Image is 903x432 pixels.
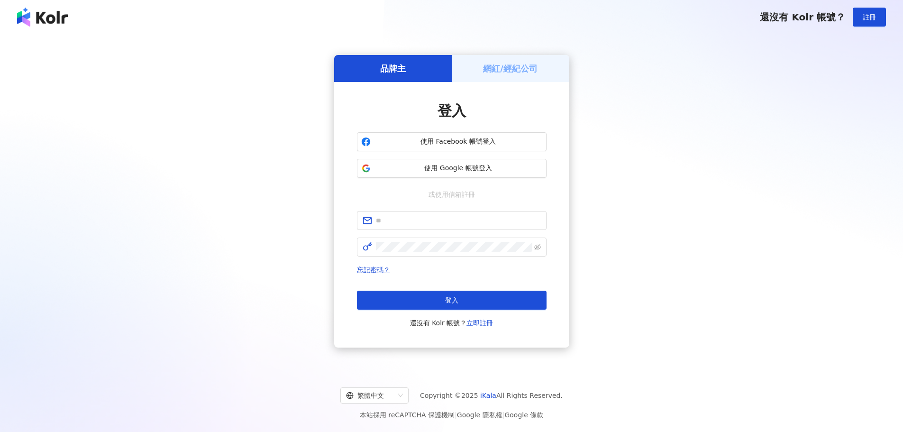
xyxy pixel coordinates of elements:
[457,411,502,419] a: Google 隱私權
[760,11,845,23] span: 還沒有 Kolr 帳號？
[534,244,541,250] span: eye-invisible
[438,102,466,119] span: 登入
[357,132,547,151] button: 使用 Facebook 帳號登入
[357,291,547,310] button: 登入
[346,388,394,403] div: 繁體中文
[374,137,542,147] span: 使用 Facebook 帳號登入
[357,266,390,274] a: 忘記密碼？
[483,63,538,74] h5: 網紅/經紀公司
[480,392,496,399] a: iKala
[17,8,68,27] img: logo
[863,13,876,21] span: 註冊
[422,189,482,200] span: 或使用信箱註冊
[502,411,505,419] span: |
[374,164,542,173] span: 使用 Google 帳號登入
[357,159,547,178] button: 使用 Google 帳號登入
[410,317,493,329] span: 還沒有 Kolr 帳號？
[455,411,457,419] span: |
[466,319,493,327] a: 立即註冊
[360,409,543,421] span: 本站採用 reCAPTCHA 保護機制
[445,296,458,304] span: 登入
[380,63,406,74] h5: 品牌主
[853,8,886,27] button: 註冊
[420,390,563,401] span: Copyright © 2025 All Rights Reserved.
[504,411,543,419] a: Google 條款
